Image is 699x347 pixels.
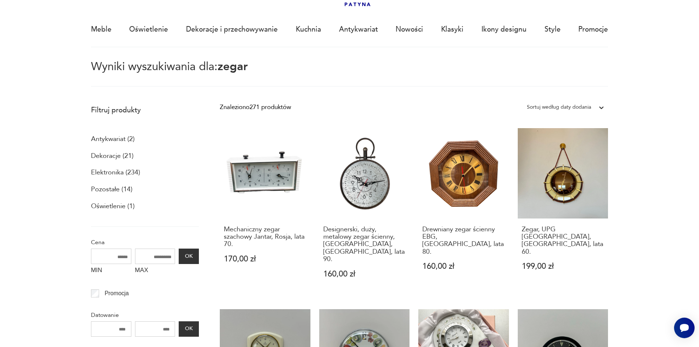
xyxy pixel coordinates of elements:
[91,200,135,213] a: Oświetlenie (1)
[323,270,406,278] p: 160,00 zł
[91,150,134,162] a: Dekoracje (21)
[422,263,505,270] p: 160,00 zł
[396,12,423,46] a: Nowości
[522,226,604,256] h3: Zegar, UPG [GEOGRAPHIC_DATA], [GEOGRAPHIC_DATA], lata 60.
[224,226,306,248] h3: Mechaniczny zegar szachowy Jantar, Rosja, lata 70.
[319,128,410,295] a: Designerski, duży, metalowy zegar ścienny, Buri, Niemcy, lata 90.Designerski, duży, metalowy zega...
[220,128,310,295] a: Mechaniczny zegar szachowy Jantar, Rosja, lata 70.Mechaniczny zegar szachowy Jantar, Rosja, lata ...
[578,12,608,46] a: Promocje
[296,12,321,46] a: Kuchnia
[129,12,168,46] a: Oświetlenie
[91,310,199,320] p: Datowanie
[522,263,604,270] p: 199,00 zł
[179,249,199,264] button: OK
[339,12,378,46] a: Antykwariat
[441,12,463,46] a: Klasyki
[91,238,199,247] p: Cena
[218,59,248,74] span: zegar
[135,264,175,278] label: MAX
[220,102,291,112] div: Znaleziono 271 produktów
[91,61,608,87] p: Wyniki wyszukiwania dla:
[418,128,509,295] a: Drewniany zegar ścienny EBG, Niemcy, lata 80.Drewniany zegar ścienny EBG, [GEOGRAPHIC_DATA], lata...
[224,255,306,263] p: 170,00 zł
[422,226,505,256] h3: Drewniany zegar ścienny EBG, [GEOGRAPHIC_DATA], lata 80.
[179,321,199,337] button: OK
[674,318,695,338] iframe: Smartsupp widget button
[323,226,406,263] h3: Designerski, duży, metalowy zegar ścienny, [GEOGRAPHIC_DATA], [GEOGRAPHIC_DATA], lata 90.
[91,105,199,115] p: Filtruj produkty
[91,133,135,145] a: Antykwariat (2)
[91,183,132,196] a: Pozostałe (14)
[545,12,561,46] a: Style
[91,166,140,179] a: Elektronika (234)
[518,128,608,295] a: Zegar, UPG Halle, Niemcy, lata 60.Zegar, UPG [GEOGRAPHIC_DATA], [GEOGRAPHIC_DATA], lata 60.199,00 zł
[527,102,591,112] div: Sortuj według daty dodania
[186,12,278,46] a: Dekoracje i przechowywanie
[91,12,112,46] a: Meble
[481,12,527,46] a: Ikony designu
[91,264,131,278] label: MIN
[105,289,129,298] p: Promocja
